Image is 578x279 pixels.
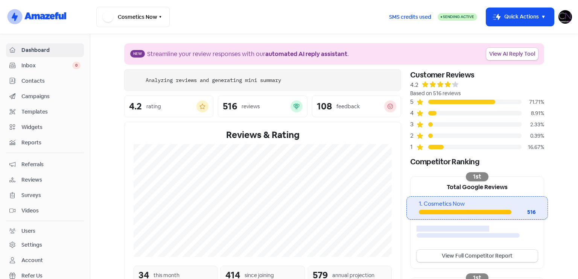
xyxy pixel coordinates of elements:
[6,188,84,202] a: Surveys
[443,14,474,19] span: Sending Active
[336,103,360,111] div: feedback
[21,227,35,235] div: Users
[438,12,477,21] a: Sending Active
[21,191,81,199] span: Surveys
[486,48,538,60] a: View AI Reply Tool
[312,96,401,117] a: 108feedback
[218,96,307,117] a: 516reviews
[6,173,84,187] a: Reviews
[6,158,84,171] a: Referrals
[411,177,544,196] div: Total Google Reviews
[242,103,260,111] div: reviews
[6,238,84,252] a: Settings
[223,102,237,111] div: 516
[72,62,81,69] span: 0
[21,256,43,264] div: Account
[21,241,42,249] div: Settings
[410,120,416,129] div: 3
[21,207,81,215] span: Videos
[21,108,81,116] span: Templates
[383,12,438,20] a: SMS credits used
[130,50,145,58] span: New
[124,96,213,117] a: 4.2rating
[486,8,554,26] button: Quick Actions
[410,143,416,152] div: 1
[147,50,349,59] div: Streamline your review responses with our .
[134,128,392,142] div: Reviews & Rating
[410,97,416,106] div: 5
[522,121,544,129] div: 2.33%
[6,224,84,238] a: Users
[146,103,161,111] div: rating
[6,204,84,218] a: Videos
[410,89,544,97] div: Based on 516 reviews
[558,10,572,24] img: User
[21,77,81,85] span: Contacts
[21,176,81,184] span: Reviews
[522,109,544,117] div: 8.91%
[6,74,84,88] a: Contacts
[522,132,544,140] div: 0.39%
[21,139,81,147] span: Reports
[389,13,431,21] span: SMS credits used
[6,105,84,119] a: Templates
[6,253,84,267] a: Account
[129,102,142,111] div: 4.2
[21,62,72,70] span: Inbox
[522,143,544,151] div: 16.67%
[6,89,84,103] a: Campaigns
[96,7,170,27] button: Cosmetics Now
[522,98,544,106] div: 71.71%
[146,76,281,84] div: Analyzing reviews and generating mini summary
[6,136,84,150] a: Reports
[410,131,416,140] div: 2
[419,200,535,208] div: 1. Cosmetics Now
[410,80,418,89] div: 4.2
[6,43,84,57] a: Dashboard
[21,123,81,131] span: Widgets
[21,46,81,54] span: Dashboard
[417,250,538,262] a: View Full Competitor Report
[6,59,84,73] a: Inbox 0
[466,172,488,181] div: 1st
[410,69,544,80] div: Customer Reviews
[317,102,332,111] div: 108
[21,161,81,168] span: Referrals
[21,92,81,100] span: Campaigns
[265,50,347,58] b: automated AI reply assistant
[410,109,416,118] div: 4
[511,208,535,216] div: 516
[410,156,544,167] div: Competitor Ranking
[6,120,84,134] a: Widgets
